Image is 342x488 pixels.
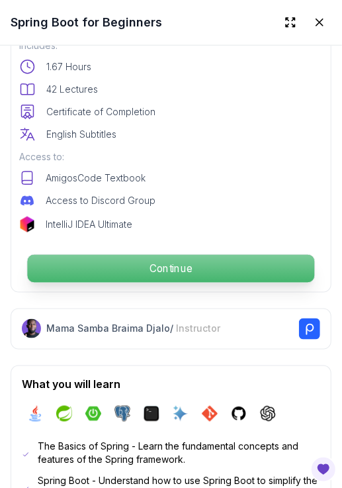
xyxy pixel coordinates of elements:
[38,440,320,467] p: The Basics of Spring - Learn the fundamental concepts and features of the Spring framework.
[22,377,320,393] h2: What you will learn
[114,406,130,422] img: postgres logo
[46,60,91,73] p: 1.67 Hours
[46,128,116,141] p: English Subtitles
[85,406,101,422] img: spring-boot logo
[56,406,72,422] img: spring logo
[46,171,146,185] p: AmigosCode Textbook
[173,406,189,422] img: ai logo
[46,322,220,336] p: Mama Samba Braima Djalo /
[202,406,218,422] img: git logo
[27,255,314,283] p: Continue
[27,406,43,422] img: java logo
[278,11,302,34] button: Expand drawer
[46,194,155,207] p: Access to Discord Group
[46,105,155,119] p: Certificate of Completion
[260,406,276,422] img: chatgpt logo
[46,218,132,231] p: IntelliJ IDEA Ultimate
[22,319,41,338] img: Nelson Djalo
[19,217,35,232] img: jetbrains logo
[19,150,323,164] p: Access to:
[26,254,315,283] button: Continue
[176,323,220,334] span: Instructor
[11,13,162,32] h2: Spring Boot for Beginners
[46,83,98,96] p: 42 Lectures
[144,406,159,422] img: terminal logo
[310,456,337,483] button: Open Feedback Button
[231,406,247,422] img: github logo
